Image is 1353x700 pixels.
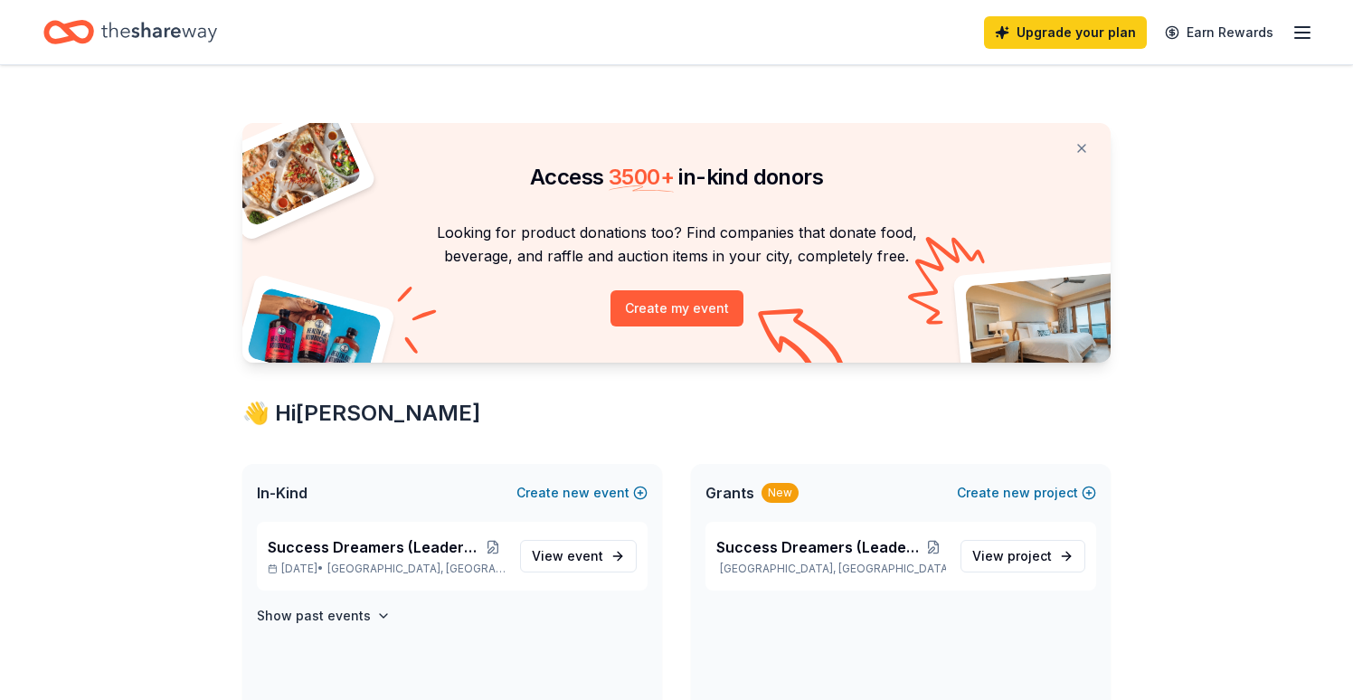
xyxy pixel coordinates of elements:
[563,482,590,504] span: new
[960,540,1085,572] a: View project
[257,605,391,627] button: Show past events
[705,482,754,504] span: Grants
[762,483,799,503] div: New
[972,545,1052,567] span: View
[264,221,1089,269] p: Looking for product donations too? Find companies that donate food, beverage, and raffle and auct...
[716,536,922,558] span: Success Dreamers (Leadership) Academy
[268,562,506,576] p: [DATE] •
[1003,482,1030,504] span: new
[567,548,603,563] span: event
[984,16,1147,49] a: Upgrade your plan
[530,164,823,190] span: Access in-kind donors
[257,605,371,627] h4: Show past events
[758,308,848,376] img: Curvy arrow
[327,562,506,576] span: [GEOGRAPHIC_DATA], [GEOGRAPHIC_DATA]
[516,482,648,504] button: Createnewevent
[222,112,364,228] img: Pizza
[257,482,307,504] span: In-Kind
[957,482,1096,504] button: Createnewproject
[1008,548,1052,563] span: project
[716,562,946,576] p: [GEOGRAPHIC_DATA], [GEOGRAPHIC_DATA]
[520,540,637,572] a: View event
[242,399,1111,428] div: 👋 Hi [PERSON_NAME]
[43,11,217,53] a: Home
[1154,16,1284,49] a: Earn Rewards
[268,536,480,558] span: Success Dreamers (Leadership) Academy
[610,290,743,326] button: Create my event
[532,545,603,567] span: View
[609,164,674,190] span: 3500 +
